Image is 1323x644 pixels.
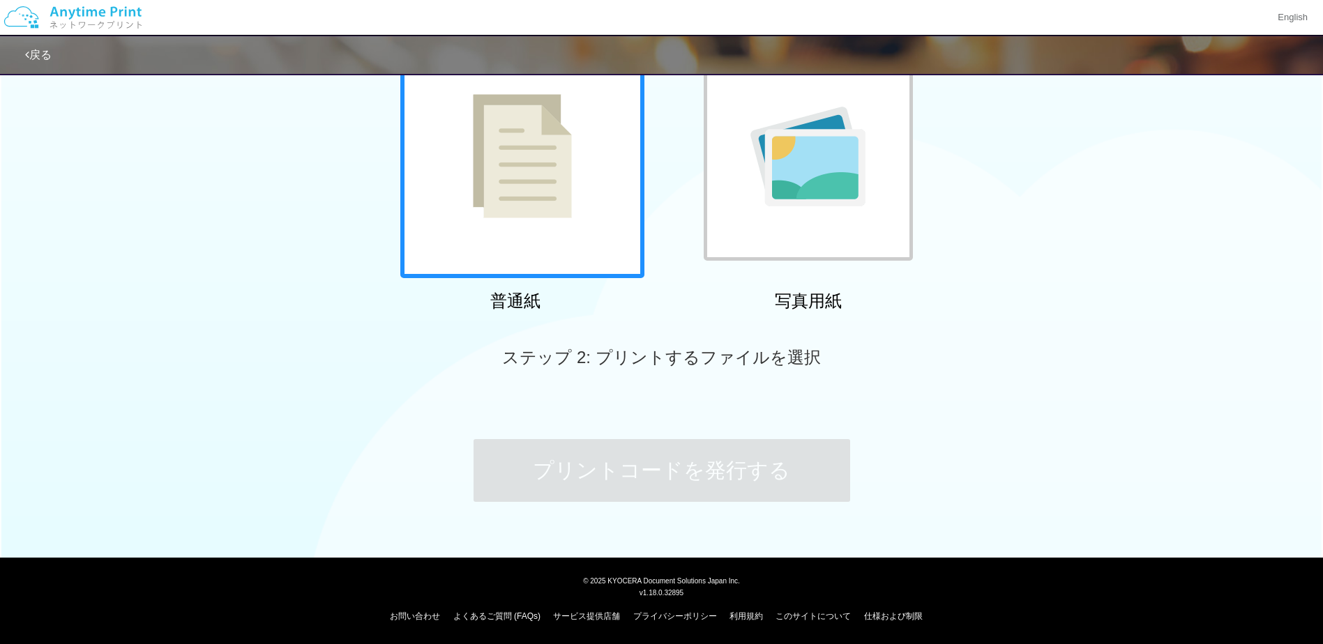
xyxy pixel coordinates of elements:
span: ステップ 2: プリントするファイルを選択 [502,348,820,367]
h2: 普通紙 [393,292,637,310]
span: © 2025 KYOCERA Document Solutions Japan Inc. [583,576,740,585]
button: プリントコードを発行する [474,439,850,502]
img: plain-paper.png [473,94,572,218]
a: サービス提供店舗 [553,611,620,621]
a: 仕様および制限 [864,611,923,621]
a: このサイトについて [776,611,851,621]
a: 戻る [25,49,52,61]
span: v1.18.0.32895 [640,588,683,597]
a: 利用規約 [729,611,763,621]
img: photo-paper.png [750,107,865,206]
a: お問い合わせ [390,611,440,621]
a: プライバシーポリシー [633,611,717,621]
h2: 写真用紙 [686,292,930,310]
a: よくあるご質問 (FAQs) [453,611,540,621]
